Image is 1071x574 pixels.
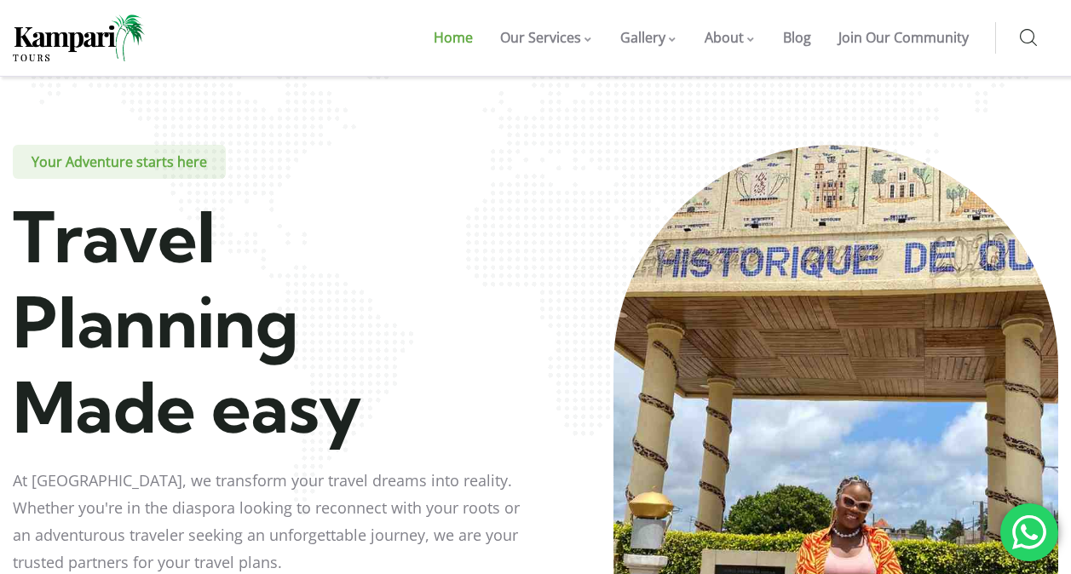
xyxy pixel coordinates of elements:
[434,28,473,47] span: Home
[838,28,969,47] span: Join Our Community
[620,28,665,47] span: Gallery
[783,28,811,47] span: Blog
[705,28,744,47] span: About
[13,14,145,61] img: Home
[500,28,581,47] span: Our Services
[1000,503,1058,561] div: 'Chat
[13,145,226,179] span: Your Adventure starts here
[13,193,362,451] span: Travel Planning Made easy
